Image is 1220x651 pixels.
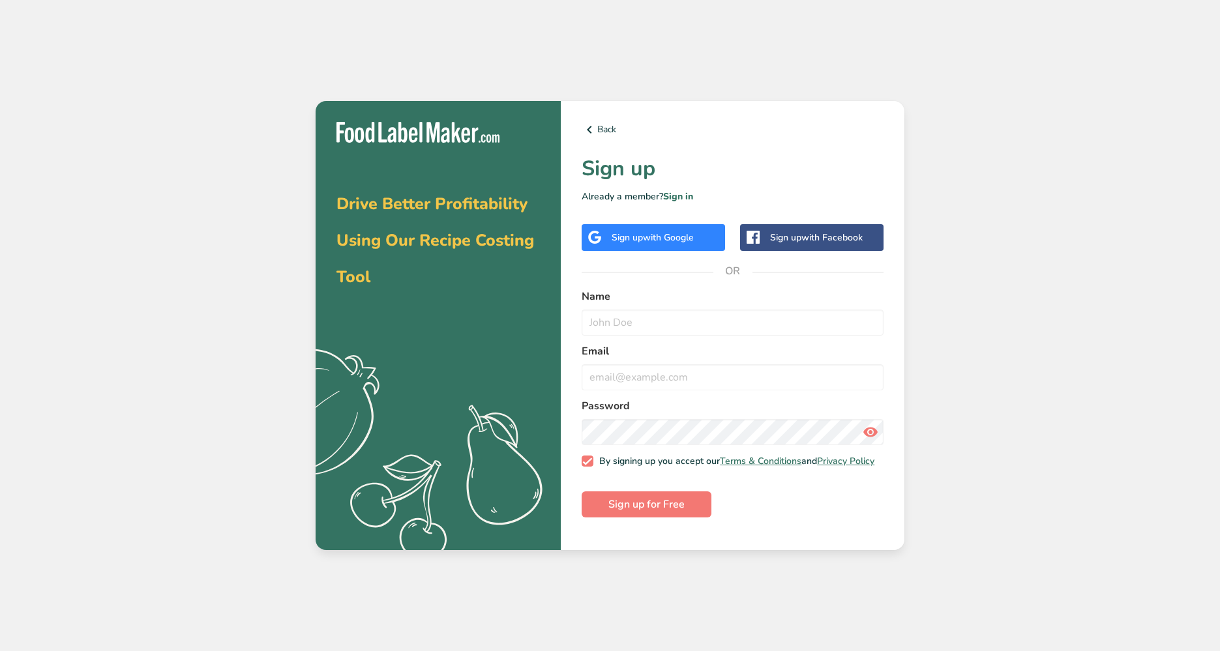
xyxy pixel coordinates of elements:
a: Terms & Conditions [720,455,801,467]
label: Name [582,289,884,304]
button: Sign up for Free [582,491,711,517]
img: Food Label Maker [336,122,499,143]
a: Back [582,122,884,137]
span: Drive Better Profitability Using Our Recipe Costing Tool [336,193,534,288]
a: Privacy Policy [817,455,874,467]
span: with Facebook [801,231,863,244]
input: John Doe [582,310,884,336]
input: email@example.com [582,364,884,390]
div: Sign up [612,231,694,244]
p: Already a member? [582,190,884,203]
a: Sign in [663,190,693,203]
span: OR [713,252,752,291]
span: with Google [643,231,694,244]
span: By signing up you accept our and [593,456,875,467]
div: Sign up [770,231,863,244]
label: Email [582,343,884,359]
span: Sign up for Free [608,497,685,512]
h1: Sign up [582,153,884,184]
label: Password [582,398,884,414]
